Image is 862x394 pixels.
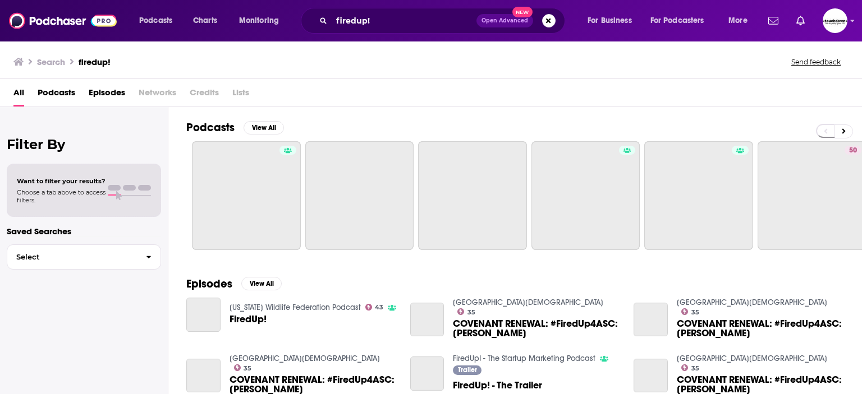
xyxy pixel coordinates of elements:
[193,13,217,29] span: Charts
[681,364,699,371] a: 35
[410,356,444,391] a: FiredUp! - The Trailer
[634,303,668,337] a: COVENANT RENEWAL: #FiredUp4ASC: Jonah Beukman
[9,10,117,31] img: Podchaser - Follow, Share and Rate Podcasts
[681,308,699,315] a: 35
[230,303,361,312] a: Arizona Wildlife Federation Podcast
[482,18,528,24] span: Open Advanced
[230,375,397,394] span: COVENANT RENEWAL: #FiredUp4ASC: [PERSON_NAME]
[230,314,267,324] a: FiredUp!
[588,13,632,29] span: For Business
[453,381,542,390] a: FiredUp! - The Trailer
[788,57,844,67] button: Send feedback
[849,145,857,156] span: 50
[7,253,137,261] span: Select
[677,298,827,307] a: Arlington Street Church
[691,310,699,315] span: 35
[512,7,533,17] span: New
[453,319,620,338] a: COVENANT RENEWAL: #FiredUp4ASC: Robert Holley
[410,303,444,337] a: COVENANT RENEWAL: #FiredUp4ASC: Robert Holley
[476,14,533,27] button: Open AdvancedNew
[650,13,704,29] span: For Podcasters
[677,354,827,363] a: Arlington Street Church
[823,8,847,33] button: Show profile menu
[7,226,161,237] p: Saved Searches
[580,12,646,30] button: open menu
[453,354,595,363] a: FiredUp! - The Startup Marketing Podcast
[17,177,106,185] span: Want to filter your results?
[823,8,847,33] span: Logged in as jvervelde
[845,146,861,155] a: 50
[677,375,844,394] a: COVENANT RENEWAL: #FiredUp4ASC: John O'Connor
[231,12,294,30] button: open menu
[823,8,847,33] img: User Profile
[37,57,65,67] h3: Search
[467,310,475,315] span: 35
[7,244,161,270] button: Select
[17,188,106,204] span: Choose a tab above to access filters.
[186,277,282,291] a: EpisodesView All
[677,319,844,338] span: COVENANT RENEWAL: #FiredUp4ASC: [PERSON_NAME]
[634,359,668,393] a: COVENANT RENEWAL: #FiredUp4ASC: John O'Connor
[13,84,24,106] a: All
[453,319,620,338] span: COVENANT RENEWAL: #FiredUp4ASC: [PERSON_NAME]
[79,57,111,67] h3: firedup!
[241,277,282,290] button: View All
[244,121,284,135] button: View All
[677,375,844,394] span: COVENANT RENEWAL: #FiredUp4ASC: [PERSON_NAME]
[453,298,603,307] a: Arlington Street Church
[131,12,187,30] button: open menu
[643,12,721,30] button: open menu
[186,120,284,135] a: PodcastsView All
[89,84,125,106] a: Episodes
[728,13,748,29] span: More
[186,298,221,332] a: FiredUp!
[232,84,249,106] span: Lists
[186,12,224,30] a: Charts
[38,84,75,106] a: Podcasts
[721,12,762,30] button: open menu
[332,12,476,30] input: Search podcasts, credits, & more...
[365,304,384,310] a: 43
[764,11,783,30] a: Show notifications dropdown
[186,120,235,135] h2: Podcasts
[139,13,172,29] span: Podcasts
[230,354,380,363] a: Arlington Street Church
[7,136,161,152] h2: Filter By
[139,84,176,106] span: Networks
[239,13,279,29] span: Monitoring
[792,11,809,30] a: Show notifications dropdown
[691,366,699,371] span: 35
[186,277,232,291] h2: Episodes
[458,367,477,373] span: Trailer
[375,305,383,310] span: 43
[677,319,844,338] a: COVENANT RENEWAL: #FiredUp4ASC: Jonah Beukman
[186,359,221,393] a: COVENANT RENEWAL: #FiredUp4ASC: Deb Pontes
[230,375,397,394] a: COVENANT RENEWAL: #FiredUp4ASC: Deb Pontes
[311,8,576,34] div: Search podcasts, credits, & more...
[457,308,475,315] a: 35
[234,364,252,371] a: 35
[244,366,251,371] span: 35
[190,84,219,106] span: Credits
